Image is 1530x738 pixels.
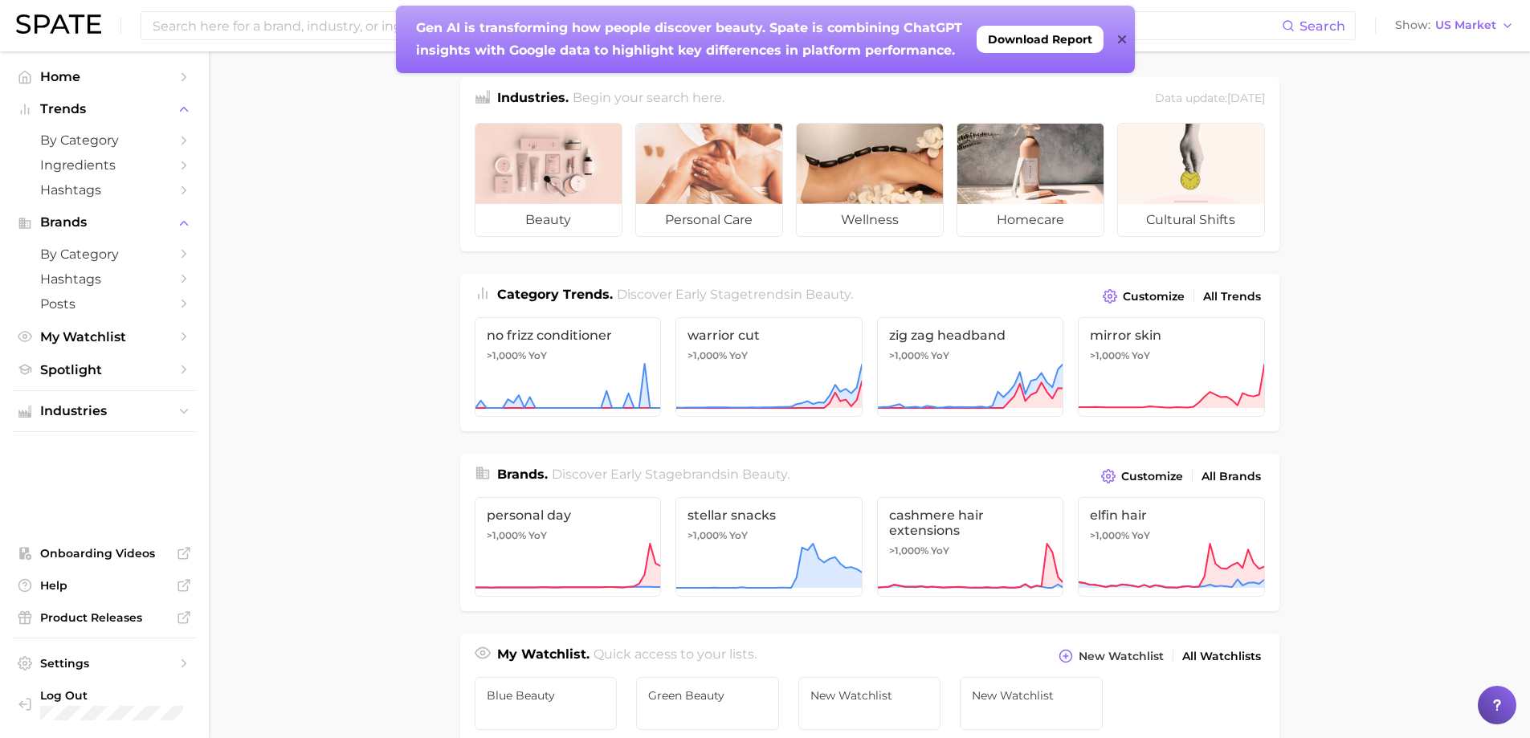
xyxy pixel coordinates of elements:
[675,497,863,597] a: stellar snacks>1,000% YoY
[475,677,618,730] a: Blue Beauty
[594,645,757,667] h2: Quick access to your lists.
[552,467,789,482] span: Discover Early Stage brands in .
[687,328,851,343] span: warrior cut
[1182,650,1261,663] span: All Watchlists
[972,689,1091,702] span: New Watchlist
[1079,650,1164,663] span: New Watchlist
[957,123,1104,237] a: homecare
[1078,497,1265,597] a: elfin hair>1,000% YoY
[687,529,727,541] span: >1,000%
[13,605,196,630] a: Product Releases
[931,544,949,557] span: YoY
[889,544,928,557] span: >1,000%
[497,287,613,302] span: Category Trends .
[497,467,548,482] span: Brands .
[40,133,169,148] span: by Category
[797,204,943,236] span: wellness
[1117,123,1265,237] a: cultural shifts
[475,497,662,597] a: personal day>1,000% YoY
[40,329,169,345] span: My Watchlist
[1203,290,1261,304] span: All Trends
[475,123,622,237] a: beauty
[957,204,1104,236] span: homecare
[1202,470,1261,483] span: All Brands
[487,349,526,361] span: >1,000%
[675,317,863,417] a: warrior cut>1,000% YoY
[1097,465,1186,487] button: Customize
[1178,646,1265,667] a: All Watchlists
[13,683,196,725] a: Log out. Currently logged in with e-mail roberto.gil@givaudan.com.
[889,328,1052,343] span: zig zag headband
[13,242,196,267] a: by Category
[1435,21,1496,30] span: US Market
[617,287,853,302] span: Discover Early Stage trends in .
[40,578,169,593] span: Help
[796,123,944,237] a: wellness
[1395,21,1430,30] span: Show
[810,689,929,702] span: New Watchlist
[877,317,1064,417] a: zig zag headband>1,000% YoY
[13,357,196,382] a: Spotlight
[1155,88,1265,110] div: Data update: [DATE]
[16,14,101,34] img: SPATE
[1132,529,1150,542] span: YoY
[729,349,748,362] span: YoY
[40,271,169,287] span: Hashtags
[13,651,196,675] a: Settings
[635,123,783,237] a: personal care
[40,546,169,561] span: Onboarding Videos
[13,399,196,423] button: Industries
[40,404,169,418] span: Industries
[889,349,928,361] span: >1,000%
[40,157,169,173] span: Ingredients
[1391,15,1518,36] button: ShowUS Market
[13,153,196,177] a: Ingredients
[13,128,196,153] a: by Category
[487,529,526,541] span: >1,000%
[475,317,662,417] a: no frizz conditioner>1,000% YoY
[889,508,1052,538] span: cashmere hair extensions
[487,508,650,523] span: personal day
[40,656,169,671] span: Settings
[729,529,748,542] span: YoY
[13,573,196,597] a: Help
[40,69,169,84] span: Home
[475,204,622,236] span: beauty
[742,467,787,482] span: beauty
[1197,466,1265,487] a: All Brands
[40,610,169,625] span: Product Releases
[487,689,606,702] span: Blue Beauty
[931,349,949,362] span: YoY
[806,287,851,302] span: beauty
[687,349,727,361] span: >1,000%
[13,64,196,89] a: Home
[487,328,650,343] span: no frizz conditioner
[636,677,779,730] a: Green Beauty
[1132,349,1150,362] span: YoY
[687,508,851,523] span: stellar snacks
[40,215,169,230] span: Brands
[1090,349,1129,361] span: >1,000%
[1078,317,1265,417] a: mirror skin>1,000% YoY
[13,324,196,349] a: My Watchlist
[1099,285,1188,308] button: Customize
[13,97,196,121] button: Trends
[13,267,196,292] a: Hashtags
[1118,204,1264,236] span: cultural shifts
[798,677,941,730] a: New Watchlist
[13,177,196,202] a: Hashtags
[13,210,196,234] button: Brands
[1199,286,1265,308] a: All Trends
[40,296,169,312] span: Posts
[877,497,1064,597] a: cashmere hair extensions>1,000% YoY
[1123,290,1185,304] span: Customize
[497,645,590,667] h1: My Watchlist.
[1090,508,1253,523] span: elfin hair
[1055,645,1167,667] button: New Watchlist
[40,102,169,116] span: Trends
[1090,529,1129,541] span: >1,000%
[497,88,569,110] h1: Industries.
[40,247,169,262] span: by Category
[528,529,547,542] span: YoY
[960,677,1103,730] a: New Watchlist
